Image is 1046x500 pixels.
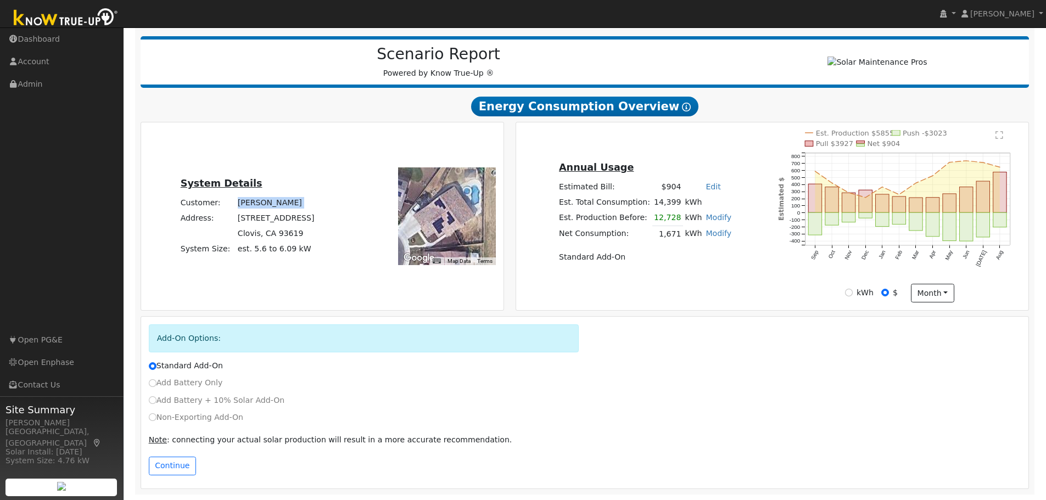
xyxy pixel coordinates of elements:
rect: onclick="" [909,198,922,212]
rect: onclick="" [808,184,821,212]
rect: onclick="" [976,212,989,237]
rect: onclick="" [842,212,855,222]
circle: onclick="" [915,182,917,184]
img: Know True-Up [8,6,124,31]
rect: onclick="" [960,212,973,241]
rect: onclick="" [859,212,872,218]
text: Estimated $ [777,177,785,221]
circle: onclick="" [865,196,867,199]
td: kWh [683,226,704,242]
text: 500 [791,175,801,181]
div: Solar Install: [DATE] [5,446,118,458]
input: $ [881,289,889,296]
circle: onclick="" [814,170,816,172]
rect: onclick="" [926,212,939,237]
input: Add Battery + 10% Solar Add-On [149,396,156,404]
button: Keyboard shortcuts [433,257,440,265]
input: Add Battery Only [149,379,156,387]
button: Map Data [448,257,471,265]
label: kWh [857,287,874,299]
circle: onclick="" [932,175,934,177]
text: 400 [791,181,801,187]
span: [PERSON_NAME] [970,9,1034,18]
rect: onclick="" [892,212,905,224]
a: Edit [706,182,720,191]
td: Estimated Bill: [557,179,652,195]
u: System Details [181,178,262,189]
circle: onclick="" [898,193,900,195]
label: Standard Add-On [149,360,223,372]
img: retrieve [57,482,66,491]
rect: onclick="" [909,212,922,231]
span: : connecting your actual solar production will result in a more accurate recommendation. [149,435,512,444]
td: System Size [236,241,316,257]
text: -300 [790,231,801,237]
text: -200 [790,224,801,230]
input: Non-Exporting Add-On [149,413,156,421]
a: Map [92,439,102,447]
u: Annual Usage [559,162,634,173]
text: Oct [827,249,837,260]
td: 14,399 [652,195,683,210]
td: Net Consumption: [557,226,652,242]
text: 200 [791,195,801,201]
text: Feb [894,249,903,260]
rect: onclick="" [859,190,872,212]
text: -100 [790,217,801,223]
text: Net $904 [868,139,900,148]
td: Customer: [178,195,236,210]
td: Standard Add-On [557,249,733,265]
i: Show Help [682,103,691,111]
text: 800 [791,153,801,159]
text: May [944,249,954,261]
td: Address: [178,210,236,226]
div: System Size: 4.76 kW [5,455,118,467]
text: 600 [791,167,801,173]
td: Clovis, CA 93619 [236,226,316,241]
a: Modify [706,229,731,238]
text: Dec [860,249,870,261]
label: Add Battery + 10% Solar Add-On [149,395,285,406]
text: 700 [791,160,801,166]
text: -400 [790,238,801,244]
input: kWh [845,289,853,296]
text: Sep [810,249,820,261]
td: System Size: [178,241,236,257]
rect: onclick="" [943,194,956,212]
div: Powered by Know True-Up ® [146,45,731,79]
label: $ [893,287,898,299]
circle: onclick="" [949,161,951,164]
td: kWh [683,210,704,226]
circle: onclick="" [848,192,850,194]
rect: onclick="" [808,212,821,235]
td: [PERSON_NAME] [236,195,316,210]
u: Note [149,435,167,444]
img: Google [401,251,437,265]
a: Terms (opens in new tab) [477,258,493,264]
rect: onclick="" [926,198,939,213]
circle: onclick="" [881,186,883,188]
span: Energy Consumption Overview [471,97,698,116]
td: 1,671 [652,226,683,242]
text: Nov [843,249,853,261]
a: Open this area in Google Maps (opens a new window) [401,251,437,265]
text: Aug [995,249,1004,260]
img: Solar Maintenance Pros [827,57,927,68]
div: [GEOGRAPHIC_DATA], [GEOGRAPHIC_DATA] [5,426,118,449]
span: Site Summary [5,402,118,417]
rect: onclick="" [892,196,905,212]
text:  [995,131,1003,139]
button: month [911,284,954,302]
text: Jun [961,249,971,260]
rect: onclick="" [876,212,889,226]
div: Add-On Options: [149,324,579,352]
rect: onclick="" [993,212,1006,227]
rect: onclick="" [876,194,889,212]
div: [PERSON_NAME] [5,417,118,429]
circle: onclick="" [831,182,833,184]
text: Est. Production $5855 [816,129,894,137]
circle: onclick="" [965,160,967,162]
input: Standard Add-On [149,362,156,370]
span: est. 5.6 to 6.09 kW [238,244,311,253]
text: 0 [797,210,801,216]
